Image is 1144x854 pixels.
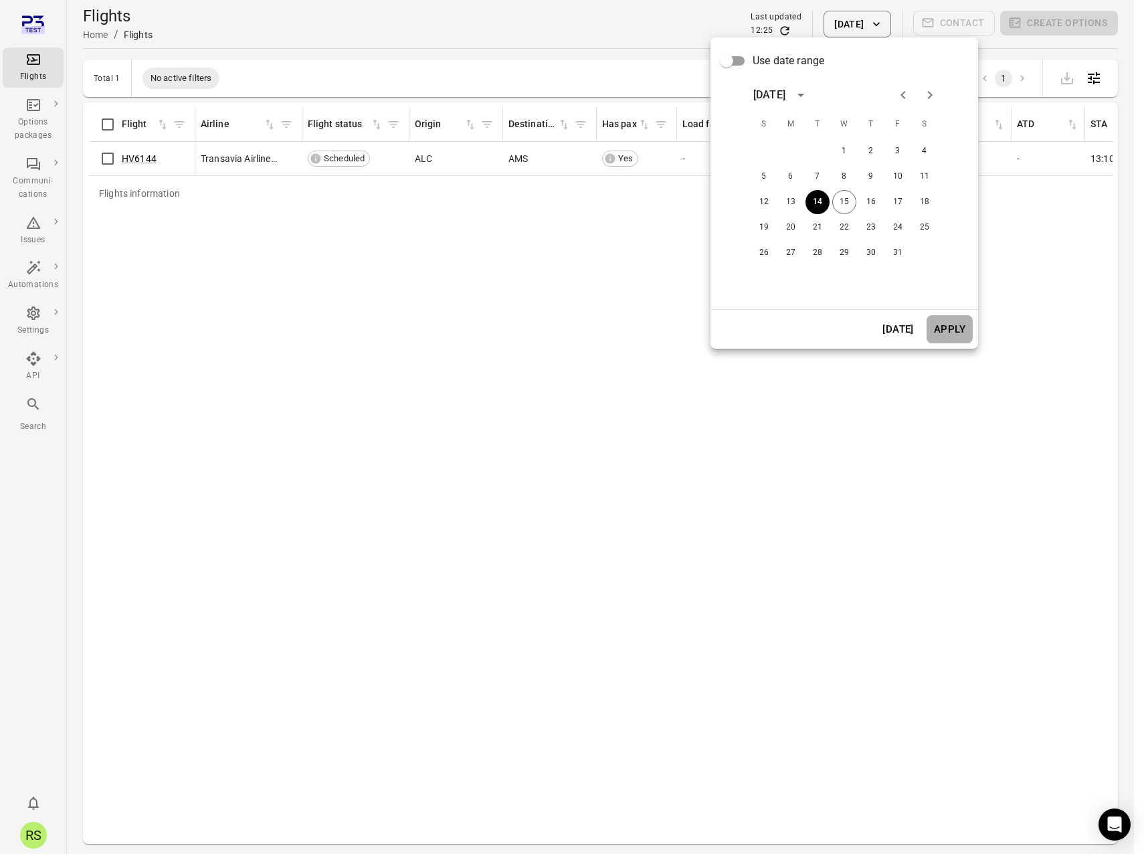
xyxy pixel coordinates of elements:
[753,87,785,103] div: [DATE]
[886,216,910,240] button: 24
[913,216,937,240] button: 25
[886,165,910,189] button: 10
[832,111,856,138] span: Wednesday
[886,241,910,265] button: 31
[859,111,883,138] span: Thursday
[832,216,856,240] button: 22
[913,111,937,138] span: Saturday
[1099,808,1131,841] div: Open Intercom Messenger
[927,315,973,343] button: Apply
[805,241,830,265] button: 28
[832,241,856,265] button: 29
[890,82,917,108] button: Previous month
[805,216,830,240] button: 21
[859,241,883,265] button: 30
[779,241,803,265] button: 27
[913,139,937,163] button: 4
[752,241,776,265] button: 26
[913,165,937,189] button: 11
[789,84,812,106] button: calendar view is open, switch to year view
[805,190,830,214] button: 14
[859,165,883,189] button: 9
[832,190,856,214] button: 15
[805,111,830,138] span: Tuesday
[886,190,910,214] button: 17
[859,139,883,163] button: 2
[805,165,830,189] button: 7
[832,139,856,163] button: 1
[832,165,856,189] button: 8
[779,190,803,214] button: 13
[752,216,776,240] button: 19
[752,190,776,214] button: 12
[859,216,883,240] button: 23
[859,190,883,214] button: 16
[917,82,943,108] button: Next month
[886,139,910,163] button: 3
[753,53,824,69] span: Use date range
[779,165,803,189] button: 6
[886,111,910,138] span: Friday
[779,216,803,240] button: 20
[913,190,937,214] button: 18
[752,165,776,189] button: 5
[779,111,803,138] span: Monday
[752,111,776,138] span: Sunday
[875,315,921,343] button: [DATE]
